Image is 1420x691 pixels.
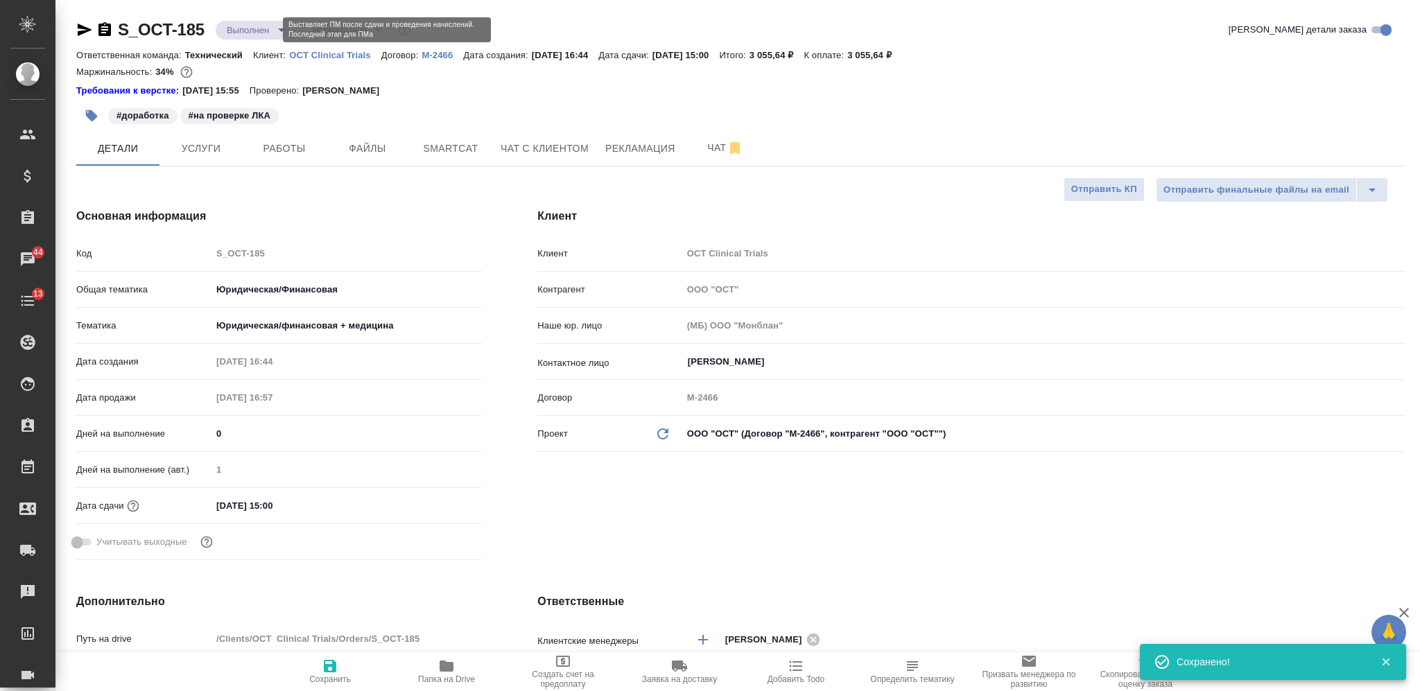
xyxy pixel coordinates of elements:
span: 13 [25,287,51,301]
button: Призвать менеджера по развитию [971,652,1087,691]
p: Дата сдачи: [598,50,652,60]
div: Выполнен [301,21,387,40]
p: [PERSON_NAME] [302,84,390,98]
button: Скопировать ссылку [96,21,113,38]
span: Отправить финальные файлы на email [1163,182,1349,198]
p: Тематика [76,319,211,333]
h4: Ответственные [537,593,1405,610]
p: Путь на drive [76,632,211,646]
span: Заявка на доставку [642,674,717,684]
button: Нормальный [308,24,370,36]
p: Дата продажи [76,391,211,405]
span: Призвать менеджера по развитию [979,670,1079,689]
input: Пустое поле [211,351,333,371]
input: Пустое поле [211,243,482,263]
p: [DATE] 15:55 [182,84,250,98]
p: К оплате: [804,50,847,60]
div: Юридическая/Финансовая [211,278,482,301]
a: М-2466 [422,49,463,60]
p: Наше юр. лицо [537,319,682,333]
div: ООО "ОСТ" (Договор "М-2466", контрагент "ООО "ОCT"") [682,422,1405,446]
span: Рекламация [605,140,675,157]
a: S_OCT-185 [118,20,205,39]
span: Чат с клиентом [501,140,589,157]
input: Пустое поле [211,629,482,649]
p: Маржинальность: [76,67,155,77]
p: Контрагент [537,283,682,297]
span: на проверке ЛКА [179,109,280,121]
input: ✎ Введи что-нибудь [211,496,333,516]
button: Закрыть [1371,656,1400,668]
div: Нажми, чтобы открыть папку с инструкцией [76,84,182,98]
button: Скопировать ссылку для ЯМессенджера [76,21,93,38]
input: Пустое поле [211,387,333,408]
input: Пустое поле [211,460,482,480]
button: Выполнен [223,24,273,36]
p: #доработка [116,109,169,123]
span: [PERSON_NAME] [725,633,811,647]
input: Пустое поле [682,387,1405,408]
p: 34% [155,67,177,77]
p: Общая тематика [76,283,211,297]
span: [PERSON_NAME] детали заказа [1229,23,1367,37]
p: [DATE] 15:00 [652,50,720,60]
input: Пустое поле [682,279,1405,299]
button: Скопировать ссылку на оценку заказа [1087,652,1204,691]
span: Услуги [168,140,234,157]
button: Сохранить [272,652,388,691]
p: Технический [185,50,253,60]
p: Клиент: [253,50,289,60]
div: Выполнен [216,21,290,40]
p: Проверено: [250,84,303,98]
span: Чат [692,139,759,157]
span: доработка [107,109,179,121]
button: Open [1397,360,1400,363]
span: Детали [85,140,151,157]
button: 1672.36 RUB; [177,63,196,81]
button: Папка на Drive [388,652,505,691]
span: Сохранить [309,674,351,684]
button: Выбери, если сб и вс нужно считать рабочими днями для выполнения заказа. [198,533,216,551]
p: Дата создания: [463,50,531,60]
input: Пустое поле [682,315,1405,335]
p: Итого: [719,50,749,60]
span: Создать счет на предоплату [513,670,613,689]
p: Дата сдачи [76,499,124,513]
p: Дата создания [76,355,211,369]
p: OCT Clinical Trials [289,50,381,60]
input: ✎ Введи что-нибудь [211,423,482,444]
p: Договор [537,391,682,405]
button: Если добавить услуги и заполнить их объемом, то дата рассчитается автоматически [124,497,142,515]
a: OCT Clinical Trials [289,49,381,60]
button: 🙏 [1371,615,1406,649]
div: Сохранено! [1177,655,1360,669]
p: Код [76,247,211,261]
div: split button [1156,177,1388,202]
input: Пустое поле [682,243,1405,263]
span: Учитывать выходные [96,535,187,549]
span: Отправить КП [1071,182,1137,198]
p: Клиент [537,247,682,261]
button: Отправить финальные файлы на email [1156,177,1357,202]
p: [DATE] 16:44 [532,50,599,60]
span: Работы [251,140,318,157]
h4: Основная информация [76,208,482,225]
button: Заявка на доставку [621,652,738,691]
span: Smartcat [417,140,484,157]
span: Скопировать ссылку на оценку заказа [1096,670,1195,689]
button: Добавить Todo [738,652,854,691]
button: Создать счет на предоплату [505,652,621,691]
div: Юридическая/финансовая + медицина [211,314,482,338]
p: Контактное лицо [537,356,682,370]
span: 🙏 [1377,618,1401,647]
button: Доп статусы указывают на важность/срочность заказа [395,21,413,39]
p: Дней на выполнение [76,427,211,441]
span: 44 [25,245,51,259]
a: 44 [3,242,52,277]
svg: Отписаться [727,140,743,157]
span: Файлы [334,140,401,157]
p: 3 055,64 ₽ [750,50,804,60]
span: Определить тематику [870,674,954,684]
button: Добавить тэг [76,100,107,131]
p: 3 055,64 ₽ [847,50,902,60]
